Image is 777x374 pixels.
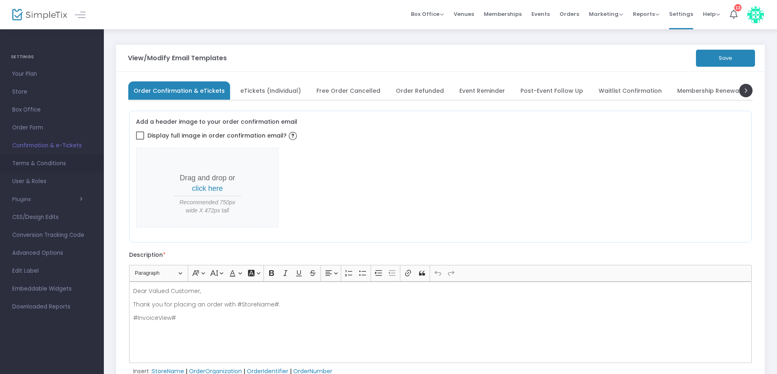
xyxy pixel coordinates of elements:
[12,105,92,115] span: Box Office
[12,196,83,203] button: Plugins
[520,88,583,93] span: Post-Event Follow Up
[560,4,579,24] span: Orders
[289,132,297,140] img: question-mark
[12,122,92,133] span: Order Form
[531,4,550,24] span: Events
[12,87,92,97] span: Store
[633,10,659,18] span: Reports
[12,230,92,241] span: Conversion Tracking Code
[129,282,752,363] div: Rich Text Editor, main
[12,284,92,294] span: Embeddable Widgets
[133,287,748,295] p: Dear Valued Customer,
[12,302,92,312] span: Downloaded Reports
[396,88,444,93] span: Order Refunded
[12,248,92,258] span: Advanced Options
[12,212,92,223] span: CSS/Design Edits
[192,184,223,192] span: click here
[484,4,522,24] span: Memberships
[173,173,241,194] p: Drag and drop or
[134,88,225,93] span: Order Confirmation & eTickets
[12,69,92,79] span: Your Plan
[131,267,186,280] button: Paragraph
[129,265,752,281] div: Editor toolbar
[677,88,770,93] span: Membership Renewal Reminder
[135,268,177,278] span: Paragraph
[173,198,241,214] span: Recommended 750px wide X 472px tall
[669,4,693,24] span: Settings
[599,88,662,93] span: Waitlist Confirmation
[459,88,505,93] span: Event Reminder
[147,129,299,142] span: Display full image in order confirmation email?
[133,314,748,322] p: #InvoiceView#
[734,4,742,11] div: 13
[696,50,755,67] button: Save
[12,266,92,276] span: Edit Label
[240,88,301,93] span: eTickets (Individual)
[12,140,92,151] span: Confirmation & e-Tickets
[11,49,93,65] h4: SETTINGS
[136,118,297,126] label: Add a header image to your order confirmation email
[12,176,92,187] span: User & Roles
[12,158,92,169] span: Terms & Conditions
[316,88,380,93] span: Free Order Cancelled
[411,10,444,18] span: Box Office
[454,4,474,24] span: Venues
[129,251,166,259] label: Description
[703,10,720,18] span: Help
[133,300,748,308] p: Thank you for placing an order with #StoreName#.
[128,55,227,61] h3: View/Modify Email Templates
[589,10,623,18] span: Marketing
